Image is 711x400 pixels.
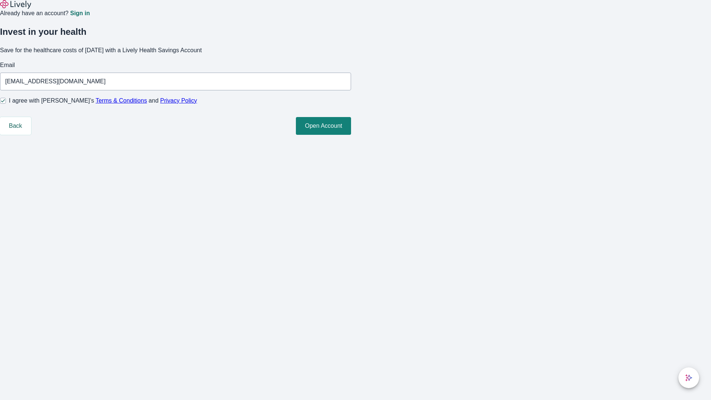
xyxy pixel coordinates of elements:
a: Privacy Policy [160,97,197,104]
svg: Lively AI Assistant [685,374,692,381]
a: Sign in [70,10,90,16]
button: Open Account [296,117,351,135]
a: Terms & Conditions [96,97,147,104]
span: I agree with [PERSON_NAME]’s and [9,96,197,105]
button: chat [678,367,699,388]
